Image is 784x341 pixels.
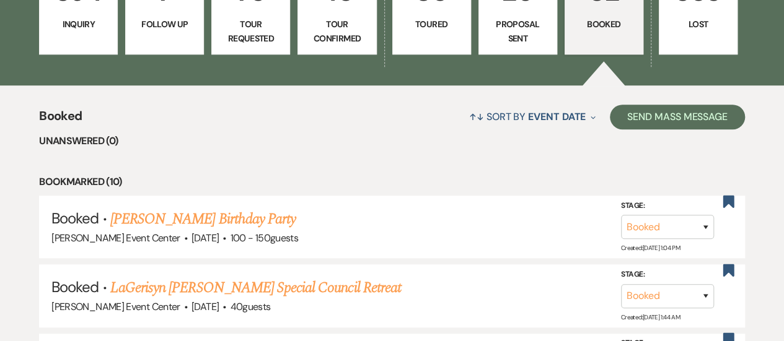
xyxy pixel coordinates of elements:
span: Booked [51,277,99,296]
label: Stage: [621,199,714,213]
span: 40 guests [231,300,271,313]
p: Toured [400,17,463,31]
span: [DATE] [192,231,219,244]
p: Booked [573,17,635,31]
span: Created: [DATE] 1:44 AM [621,313,680,321]
li: Bookmarked (10) [39,174,745,190]
span: Created: [DATE] 1:04 PM [621,244,680,252]
p: Follow Up [133,17,196,31]
a: LaGerisyn [PERSON_NAME] Special Council Retreat [110,277,401,299]
span: Event Date [528,110,586,123]
span: ↑↓ [469,110,484,123]
p: Inquiry [47,17,110,31]
span: Booked [39,106,82,133]
span: Booked [51,209,99,228]
span: [DATE] [192,300,219,313]
a: [PERSON_NAME] Birthday Party [110,208,296,230]
p: Lost [667,17,729,31]
span: [PERSON_NAME] Event Center [51,231,180,244]
li: Unanswered (0) [39,133,745,149]
p: Tour Requested [219,17,282,45]
p: Proposal Sent [487,17,549,45]
label: Stage: [621,268,714,282]
button: Send Mass Message [610,105,745,129]
button: Sort By Event Date [464,100,601,133]
span: 100 - 150 guests [231,231,298,244]
p: Tour Confirmed [306,17,368,45]
span: [PERSON_NAME] Event Center [51,300,180,313]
